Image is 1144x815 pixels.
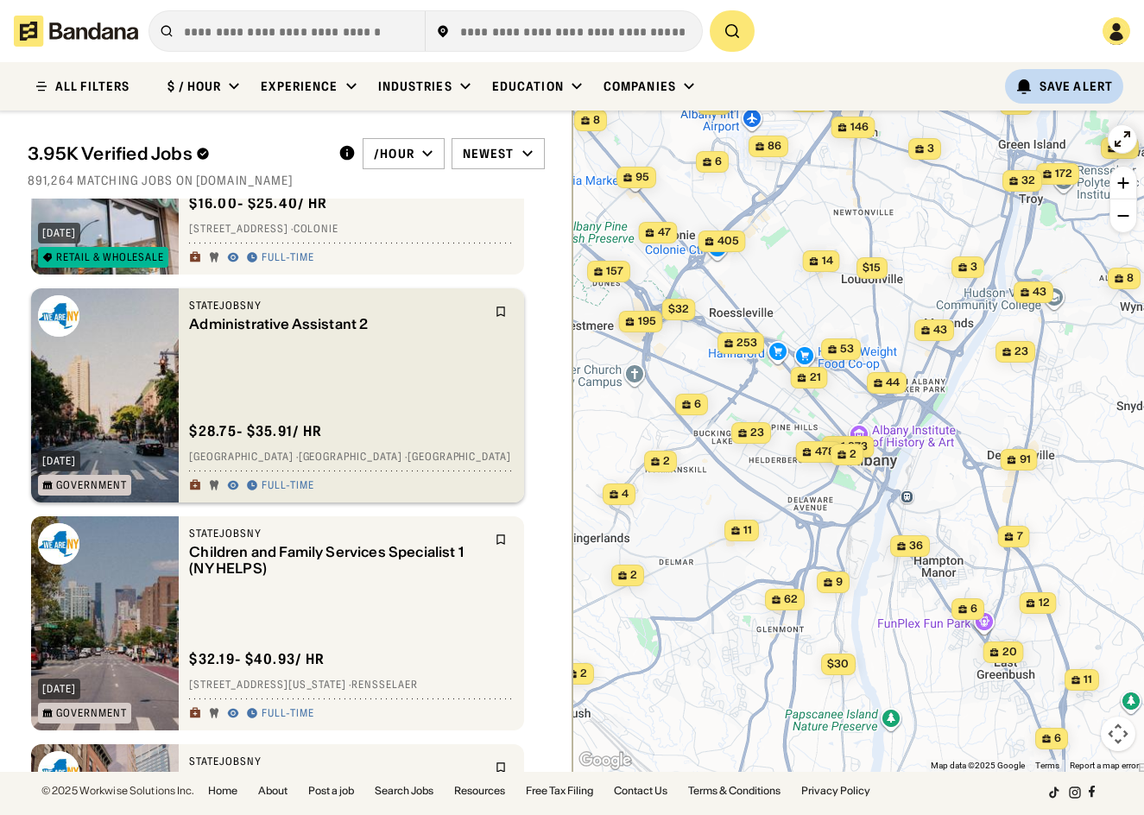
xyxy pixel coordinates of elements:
[189,223,514,237] div: [STREET_ADDRESS] · Colonie
[463,146,515,161] div: Newest
[1055,167,1072,181] span: 172
[55,80,130,92] div: ALL FILTERS
[622,487,629,502] span: 4
[1070,761,1139,770] a: Report a map error
[1033,285,1046,300] span: 43
[886,376,900,390] span: 44
[840,342,854,357] span: 53
[836,575,843,590] span: 9
[378,79,452,94] div: Industries
[56,708,127,718] div: Government
[28,199,545,772] div: grid
[56,480,127,490] div: Government
[189,650,325,668] div: $ 32.19 - $40.93 / hr
[1019,452,1030,467] span: 91
[14,16,138,47] img: Bandana logotype
[28,173,545,188] div: 891,264 matching jobs on [DOMAIN_NAME]
[821,254,832,269] span: 14
[42,228,76,238] div: [DATE]
[927,142,934,156] span: 3
[580,667,587,681] span: 2
[863,261,881,274] span: $15
[189,422,322,440] div: $ 28.75 - $35.91 / hr
[56,252,164,262] div: Retail & Wholesale
[604,79,676,94] div: Companies
[931,761,1025,770] span: Map data ©2025 Google
[189,527,484,540] div: StateJobsNY
[688,786,781,796] a: Terms & Conditions
[768,139,781,154] span: 86
[614,786,667,796] a: Contact Us
[933,323,947,338] span: 43
[814,445,834,459] span: 478
[850,120,868,135] span: 146
[41,786,194,796] div: © 2025 Workwise Solutions Inc.
[1014,344,1028,359] span: 23
[850,447,856,462] span: 2
[736,336,757,351] span: 253
[189,679,514,692] div: [STREET_ADDRESS][US_STATE] · Rensselaer
[189,755,484,768] div: StateJobsNY
[809,370,820,385] span: 21
[717,234,738,249] span: 405
[1021,174,1035,188] span: 32
[694,397,701,412] span: 6
[657,225,670,240] span: 47
[262,707,314,721] div: Full-time
[1038,596,1049,610] span: 12
[261,79,338,94] div: Experience
[970,602,977,616] span: 6
[262,479,314,493] div: Full-time
[1127,271,1134,286] span: 8
[189,316,484,332] div: Administrative Assistant 2
[1035,761,1059,770] a: Terms (opens in new tab)
[637,314,655,329] span: 195
[1040,79,1113,94] div: Save Alert
[577,749,634,772] img: Google
[189,544,484,577] div: Children and Family Services Specialist 1 (NY HELPS)
[189,194,327,212] div: $ 16.00 - $25.40 / hr
[189,451,514,464] div: [GEOGRAPHIC_DATA] · [GEOGRAPHIC_DATA] · [GEOGRAPHIC_DATA]
[606,264,623,279] span: 157
[42,684,76,694] div: [DATE]
[526,786,593,796] a: Free Tax Filing
[630,568,637,583] span: 2
[167,79,221,94] div: $ / hour
[1016,529,1022,544] span: 7
[635,170,649,185] span: 95
[38,523,79,565] img: StateJobsNY logo
[454,786,505,796] a: Resources
[375,786,433,796] a: Search Jobs
[784,592,798,607] span: 62
[743,523,752,538] span: 11
[258,786,288,796] a: About
[715,155,722,169] span: 6
[1002,645,1016,660] span: 20
[38,295,79,337] img: StateJobsNY logo
[801,786,870,796] a: Privacy Policy
[1084,673,1092,687] span: 11
[970,260,977,275] span: 3
[492,79,564,94] div: Education
[308,786,354,796] a: Post a job
[1054,731,1061,746] span: 6
[38,751,79,793] img: StateJobsNY logo
[208,786,237,796] a: Home
[28,143,325,164] div: 3.95K Verified Jobs
[189,299,484,313] div: StateJobsNY
[374,146,414,161] div: /hour
[840,439,867,454] span: 1,273
[42,456,76,466] div: [DATE]
[1101,717,1135,751] button: Map camera controls
[262,251,314,265] div: Full-time
[663,454,670,469] span: 2
[577,749,634,772] a: Open this area in Google Maps (opens a new window)
[667,302,688,315] span: $32
[909,539,923,553] span: 36
[593,113,600,128] span: 8
[827,657,849,670] span: $30
[750,426,764,440] span: 23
